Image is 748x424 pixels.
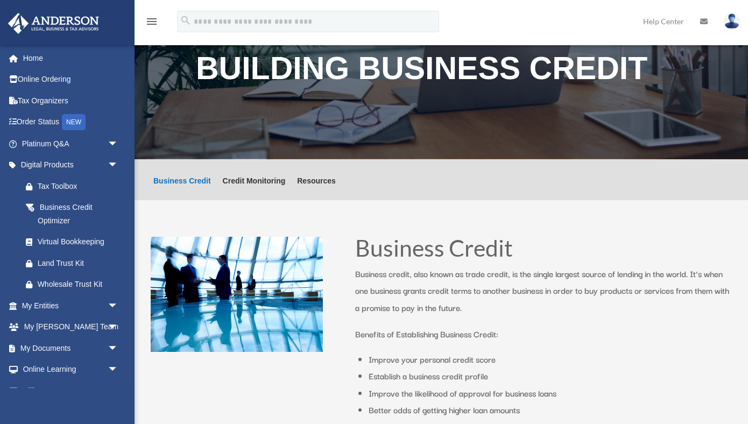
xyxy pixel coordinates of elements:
a: Business Credit Optimizer [15,197,129,231]
a: Business Credit [153,177,211,200]
a: Tax Organizers [8,90,135,111]
h1: Building Business Credit [196,53,687,90]
li: Improve your personal credit score [369,351,732,368]
h1: Business Credit [355,237,732,265]
span: arrow_drop_down [108,359,129,381]
span: arrow_drop_down [108,154,129,176]
i: search [180,15,192,26]
img: User Pic [724,13,740,29]
li: Improve the likelihood of approval for business loans [369,385,732,402]
span: arrow_drop_down [108,133,129,155]
div: Wholesale Trust Kit [38,278,121,291]
i: menu [145,15,158,28]
p: Benefits of Establishing Business Credit: [355,326,732,343]
a: Virtual Bookkeeping [15,231,135,253]
img: business people talking in office [151,237,323,352]
a: Digital Productsarrow_drop_down [8,154,135,176]
a: My [PERSON_NAME] Teamarrow_drop_down [8,316,135,338]
a: Online Learningarrow_drop_down [8,359,135,380]
a: My Entitiesarrow_drop_down [8,295,135,316]
a: My Documentsarrow_drop_down [8,337,135,359]
div: NEW [62,114,86,130]
div: Virtual Bookkeeping [38,235,121,249]
p: Business credit, also known as trade credit, is the single largest source of lending in the world... [355,265,732,326]
li: Establish a business credit profile [369,368,732,385]
a: Wholesale Trust Kit [15,274,135,295]
div: Land Trust Kit [38,257,121,270]
a: Home [8,47,135,69]
a: Resources [297,177,336,200]
a: Tax Toolbox [15,175,135,197]
span: arrow_drop_down [108,380,129,402]
div: Tax Toolbox [38,180,121,193]
a: Credit Monitoring [223,177,286,200]
a: Billingarrow_drop_down [8,380,135,401]
img: Anderson Advisors Platinum Portal [5,13,102,34]
a: Order StatusNEW [8,111,135,133]
a: Platinum Q&Aarrow_drop_down [8,133,135,154]
span: arrow_drop_down [108,337,129,359]
div: Business Credit Optimizer [38,201,116,227]
span: arrow_drop_down [108,316,129,338]
a: menu [145,19,158,28]
a: Online Ordering [8,69,135,90]
span: arrow_drop_down [108,295,129,317]
a: Land Trust Kit [15,252,135,274]
li: Better odds of getting higher loan amounts [369,401,732,419]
